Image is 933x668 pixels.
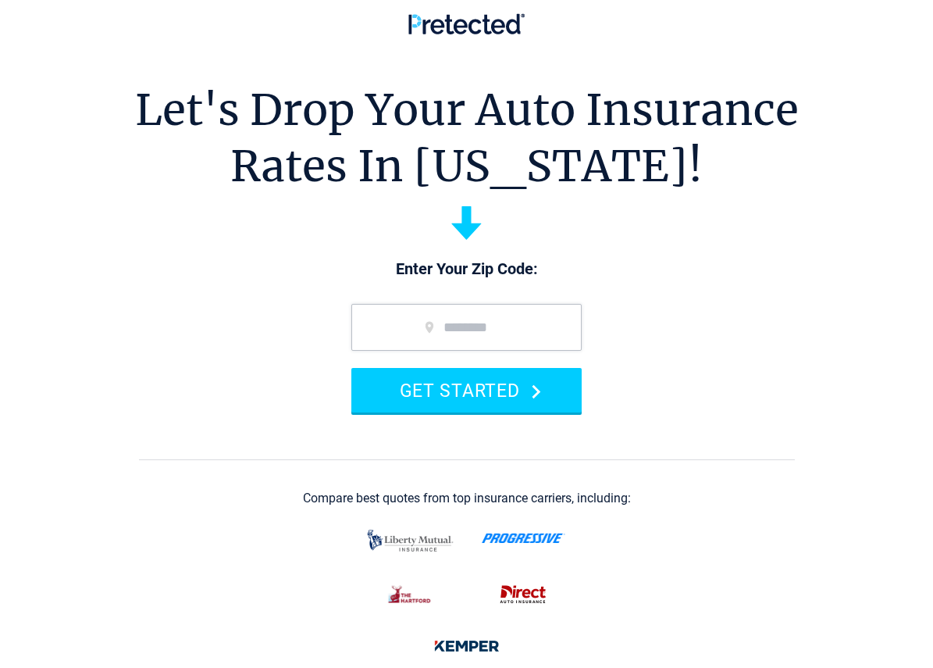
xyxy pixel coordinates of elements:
[408,13,525,34] img: Pretected Logo
[492,578,554,611] img: direct
[426,630,508,663] img: kemper
[351,304,582,351] input: zip code
[379,578,441,611] img: thehartford
[135,82,799,195] h1: Let's Drop Your Auto Insurance Rates In [US_STATE]!
[363,522,458,559] img: liberty
[351,368,582,413] button: GET STARTED
[482,533,565,544] img: progressive
[303,491,631,505] div: Compare best quotes from top insurance carriers, including:
[336,259,597,280] p: Enter Your Zip Code:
